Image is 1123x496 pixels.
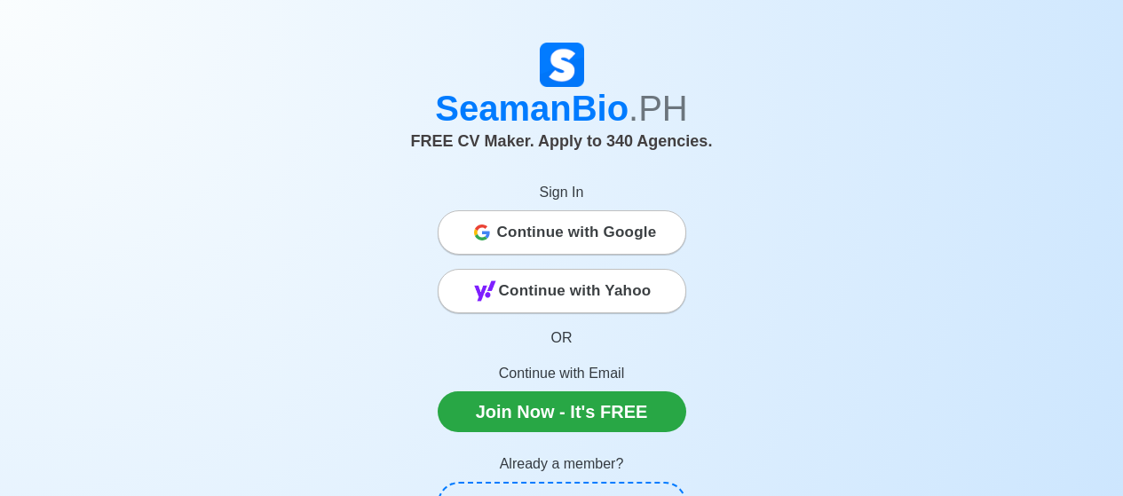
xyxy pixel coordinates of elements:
h1: SeamanBio [69,87,1055,130]
a: Join Now - It's FREE [438,391,686,432]
span: FREE CV Maker. Apply to 340 Agencies. [411,132,713,150]
p: Sign In [438,182,686,203]
span: Continue with Yahoo [499,273,652,309]
span: Continue with Google [497,215,657,250]
p: Continue with Email [438,363,686,384]
button: Continue with Yahoo [438,269,686,313]
img: Logo [540,43,584,87]
button: Continue with Google [438,210,686,255]
span: .PH [629,89,688,128]
p: Already a member? [438,453,686,475]
p: OR [438,327,686,349]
